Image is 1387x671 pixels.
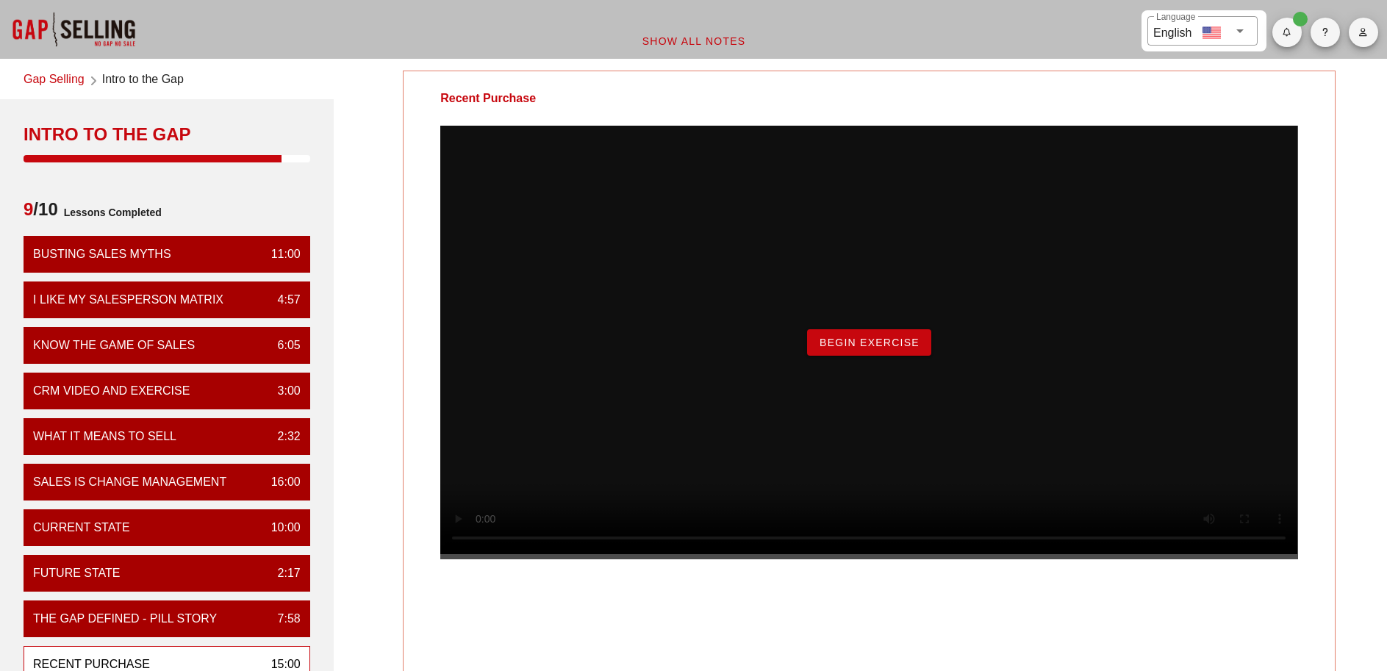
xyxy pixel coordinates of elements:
div: 3:00 [266,382,301,400]
label: Language [1156,12,1195,23]
div: 10:00 [259,519,301,537]
div: Know the Game of Sales [33,337,195,354]
button: Begin Exercise [807,329,931,356]
span: Begin Exercise [819,337,920,348]
span: 9 [24,199,33,219]
div: Sales is Change Management [33,473,226,491]
button: Show All Notes [630,28,758,54]
span: Show All Notes [642,35,746,47]
div: Recent Purchase [404,71,573,126]
div: Future State [33,564,121,582]
div: 2:17 [266,564,301,582]
div: 11:00 [259,245,301,263]
div: Current State [33,519,130,537]
span: Badge [1293,12,1308,26]
div: 4:57 [266,291,301,309]
div: Busting Sales Myths [33,245,171,263]
div: 6:05 [266,337,301,354]
span: Lessons Completed [58,198,162,227]
div: CRM VIDEO and EXERCISE [33,382,190,400]
div: I Like My Salesperson Matrix [33,291,223,309]
span: /10 [24,198,58,227]
div: 2:32 [266,428,301,445]
div: 16:00 [259,473,301,491]
div: What it means to sell [33,428,176,445]
a: Gap Selling [24,71,85,90]
span: Intro to the Gap [102,71,184,90]
div: The Gap Defined - Pill Story [33,610,217,628]
div: LanguageEnglish [1147,16,1258,46]
div: English [1153,21,1191,42]
div: 7:58 [266,610,301,628]
div: Intro to the Gap [24,123,310,146]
